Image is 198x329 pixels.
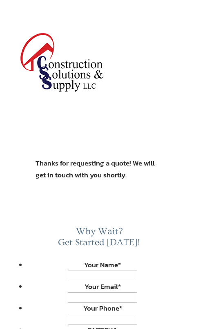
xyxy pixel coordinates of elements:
[84,260,121,270] label: Your Name
[36,157,162,181] div: Thanks for requesting a quote! We will get in touch with you shortly.
[85,281,121,292] label: Your Email
[20,226,178,253] h2: Why Wait? Get Started [DATE]!
[20,33,103,92] img: logo
[83,303,122,313] label: Your Phone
